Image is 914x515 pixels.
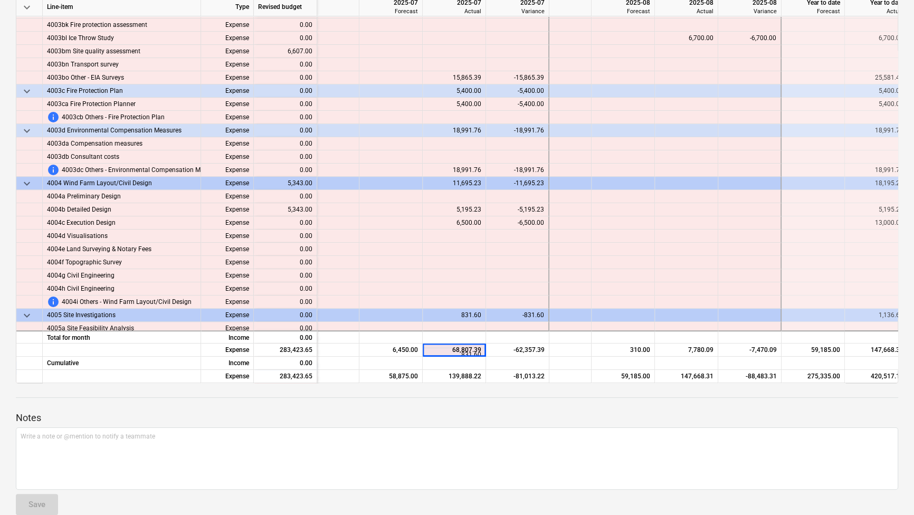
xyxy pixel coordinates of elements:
[254,84,317,98] div: 0.00
[47,45,140,58] span: 4003bm Site quality assessment
[427,71,481,84] div: 15,865.39
[43,330,201,344] div: Total for month
[201,150,254,164] div: Expense
[201,18,254,32] div: Expense
[21,125,33,137] span: keyboard_arrow_down
[254,98,317,111] div: 0.00
[490,309,544,322] div: -831.60
[201,45,254,58] div: Expense
[254,137,317,150] div: 0.00
[201,111,254,124] div: Expense
[201,309,254,322] div: Expense
[254,243,317,256] div: 0.00
[47,216,116,230] span: 4004c Execution Design
[47,282,115,295] span: 4004h Civil Engineering
[201,177,254,190] div: Expense
[21,1,33,14] span: keyboard_arrow_down
[201,124,254,137] div: Expense
[62,111,165,124] span: 4003cb Others - Fire Protection Plan
[849,177,903,190] div: 18,195.23
[254,190,317,203] div: 0.00
[254,330,317,344] div: 0.00
[47,190,121,203] span: 4004a Preliminary Design
[786,344,840,357] div: 59,185.00
[427,7,481,15] div: Actual
[47,71,124,84] span: 4003bo Other - EIA Surveys
[254,45,317,58] div: 6,607.00
[47,230,108,243] span: 4004d Visualisations
[47,164,60,176] span: This line-item cannot be forecasted before revised budget is updated
[427,84,481,98] div: 5,400.00
[47,84,123,98] span: 4003c Fire Protection Plan
[849,309,903,322] div: 1,136.60
[47,177,152,190] span: 4004 Wind Farm Layout/Civil Design
[47,124,182,137] span: 4003d Environmental Compensation Measures
[849,98,903,111] div: 5,400.00
[490,216,544,230] div: -6,500.00
[62,295,192,309] span: 4004i Others - Wind Farm Layout/Civil Design
[659,344,713,357] div: 7,780.09
[201,330,254,344] div: Income
[254,370,317,383] div: 283,423.65
[427,216,481,230] div: 6,500.00
[201,282,254,295] div: Expense
[254,322,317,335] div: 0.00
[254,282,317,295] div: 0.00
[201,137,254,150] div: Expense
[427,309,481,322] div: 831.60
[47,203,111,216] span: 4004b Detailed Design
[490,370,545,383] div: -81,013.22
[201,58,254,71] div: Expense
[490,98,544,111] div: -5,400.00
[254,32,317,45] div: 0.00
[201,71,254,84] div: Expense
[47,32,114,45] span: 4003bl Ice Throw Study
[201,203,254,216] div: Expense
[254,295,317,309] div: 0.00
[201,230,254,243] div: Expense
[201,243,254,256] div: Expense
[47,98,136,111] span: 4003ca Fire Protection Planner
[427,203,481,216] div: 5,195.23
[201,344,254,357] div: Expense
[21,85,33,98] span: keyboard_arrow_down
[47,137,142,150] span: 4003da Compensation measures
[47,58,119,71] span: 4003bn Transport survey
[490,344,545,357] div: -62,357.39
[201,357,254,370] div: Income
[849,84,903,98] div: 5,400.00
[364,344,418,357] div: 6,450.00
[62,164,223,177] span: 4003dc Others - Environmental Compensation Measures
[849,216,903,230] div: 13,000.00
[659,370,713,383] div: 147,668.31
[201,190,254,203] div: Expense
[849,32,903,45] div: 6,700.00
[254,309,317,322] div: 0.00
[201,84,254,98] div: Expense
[427,164,481,177] div: 18,991.76
[596,344,650,357] div: 310.00
[201,322,254,335] div: Expense
[849,124,903,137] div: 18,991.76
[490,84,544,98] div: -5,400.00
[427,124,481,137] div: 18,991.76
[254,124,317,137] div: 0.00
[722,344,777,357] div: -7,470.09
[849,164,903,177] div: 18,991.76
[364,370,418,383] div: 58,875.00
[47,269,115,282] span: 4004g Civil Engineering
[47,243,151,256] span: 4004e Land Surveying & Notary Fees
[254,164,317,177] div: 0.00
[490,164,544,177] div: -18,991.76
[427,177,481,190] div: 11,695.23
[596,370,650,383] div: 59,185.00
[201,98,254,111] div: Expense
[16,412,898,424] p: Notes
[201,164,254,177] div: Expense
[47,309,116,322] span: 4005 Site Investigations
[722,370,777,383] div: -88,483.31
[47,150,119,164] span: 4003db Consultant costs
[786,370,840,383] div: 275,335.00
[254,18,317,32] div: 0.00
[47,322,134,335] span: 4005a Site Feasibility Analysis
